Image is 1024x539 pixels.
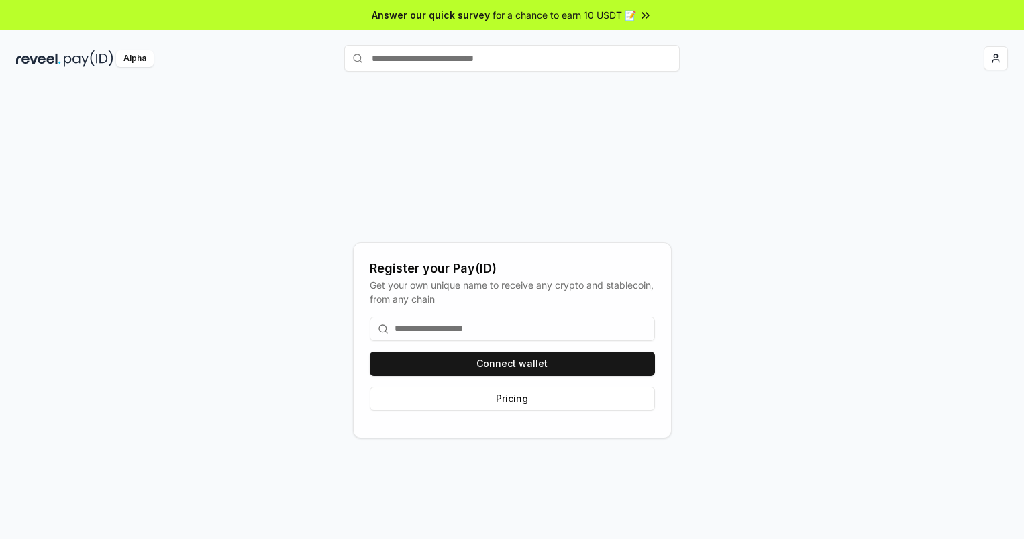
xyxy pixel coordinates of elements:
img: pay_id [64,50,113,67]
span: for a chance to earn 10 USDT 📝 [493,8,636,22]
button: Connect wallet [370,352,655,376]
img: reveel_dark [16,50,61,67]
span: Answer our quick survey [372,8,490,22]
div: Get your own unique name to receive any crypto and stablecoin, from any chain [370,278,655,306]
div: Register your Pay(ID) [370,259,655,278]
button: Pricing [370,387,655,411]
div: Alpha [116,50,154,67]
